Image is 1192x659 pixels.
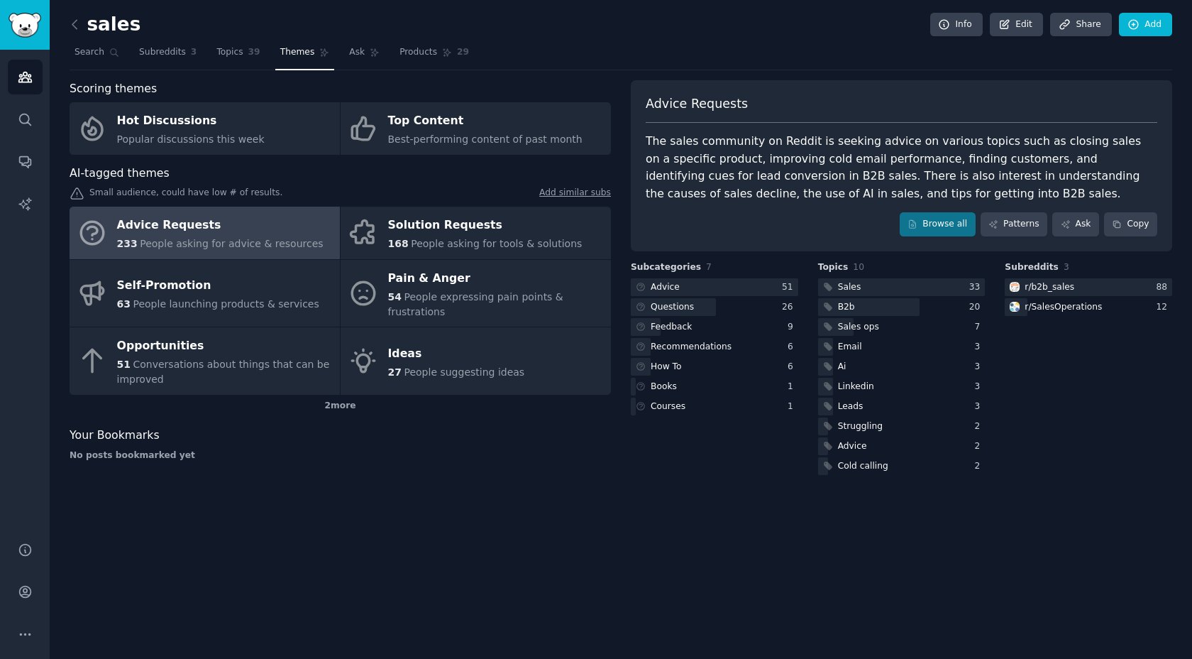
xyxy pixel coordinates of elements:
span: Popular discussions this week [117,134,265,145]
div: 2 more [70,395,611,418]
div: Questions [651,301,694,314]
span: Products [399,46,437,59]
div: Advice Requests [117,214,324,237]
a: Advice51 [631,278,798,296]
a: B2b20 [818,298,986,316]
span: Conversations about things that can be improved [117,359,330,385]
div: Self-Promotion [117,275,319,298]
div: Email [838,341,862,354]
a: Patterns [981,212,1047,236]
span: Subcategories [631,261,701,274]
div: Ideas [388,342,525,365]
div: 9 [788,321,798,334]
a: b2b_salesr/b2b_sales88 [1005,278,1172,296]
a: Themes [275,41,335,70]
a: Feedback9 [631,318,798,336]
a: SalesOperationsr/SalesOperations12 [1005,298,1172,316]
span: Your Bookmarks [70,427,160,445]
a: Recommendations6 [631,338,798,356]
span: 54 [388,291,402,303]
div: Opportunities [117,335,333,358]
div: Advice [651,281,680,294]
span: Ask [349,46,365,59]
div: How To [651,361,682,374]
a: Share [1050,13,1111,37]
a: Search [70,41,124,70]
a: Sales33 [818,278,986,296]
div: Hot Discussions [117,110,265,133]
div: Cold calling [838,460,888,473]
span: 3 [191,46,197,59]
span: Advice Requests [646,95,748,113]
a: Solution Requests168People asking for tools & solutions [341,207,611,259]
div: 3 [975,361,986,374]
div: 6 [788,361,798,374]
div: 33 [969,281,986,294]
span: Themes [280,46,315,59]
a: Questions26 [631,298,798,316]
div: 1 [788,381,798,393]
span: People expressing pain points & frustrations [388,291,563,317]
a: Sales ops7 [818,318,986,336]
span: 233 [117,238,138,249]
span: AI-tagged themes [70,165,170,183]
a: Advice Requests233People asking for advice & resources [70,207,340,259]
span: Topics [818,261,849,274]
span: Subreddits [139,46,186,59]
a: Pain & Anger54People expressing pain points & frustrations [341,260,611,327]
a: Add [1119,13,1172,37]
div: 3 [975,401,986,413]
span: People asking for advice & resources [140,238,323,249]
span: Search [74,46,104,59]
h2: sales [70,13,140,36]
div: 1 [788,401,798,413]
a: Browse all [900,212,976,236]
div: No posts bookmarked yet [70,450,611,462]
span: 51 [117,359,131,370]
span: Topics [216,46,243,59]
div: Ai [838,361,846,374]
div: 2 [975,420,986,433]
a: Ask [1052,212,1099,236]
div: Pain & Anger [388,267,604,290]
a: Subreddits3 [134,41,202,70]
a: Linkedin3 [818,378,986,396]
span: People suggesting ideas [404,366,524,378]
div: Small audience, could have low # of results. [70,187,611,202]
div: 20 [969,301,986,314]
span: 29 [457,46,469,59]
div: 3 [975,381,986,393]
div: 7 [975,321,986,334]
span: Scoring themes [70,80,157,98]
a: Email3 [818,338,986,356]
span: 3 [1064,262,1069,272]
div: 88 [1156,281,1172,294]
img: SalesOperations [1010,302,1020,312]
span: 10 [853,262,864,272]
a: Topics39 [211,41,265,70]
span: Best-performing content of past month [388,134,583,145]
a: Ask [344,41,385,70]
div: r/ b2b_sales [1025,281,1074,294]
a: Products29 [394,41,474,70]
div: Struggling [838,420,883,433]
img: b2b_sales [1010,282,1020,292]
div: Advice [838,440,867,453]
a: Info [930,13,983,37]
div: Linkedin [838,381,874,393]
button: Copy [1104,212,1157,236]
a: Opportunities51Conversations about things that can be improved [70,327,340,395]
a: Self-Promotion63People launching products & services [70,260,340,327]
span: People asking for tools & solutions [411,238,582,249]
a: Books1 [631,378,798,396]
span: 63 [117,298,131,310]
div: Feedback [651,321,692,334]
a: Courses1 [631,398,798,415]
a: Cold calling2 [818,457,986,475]
a: Top ContentBest-performing content of past month [341,102,611,155]
span: People launching products & services [133,298,319,310]
div: 2 [975,440,986,453]
a: Add similar subs [539,187,611,202]
img: GummySearch logo [9,13,41,38]
div: Sales [838,281,861,294]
